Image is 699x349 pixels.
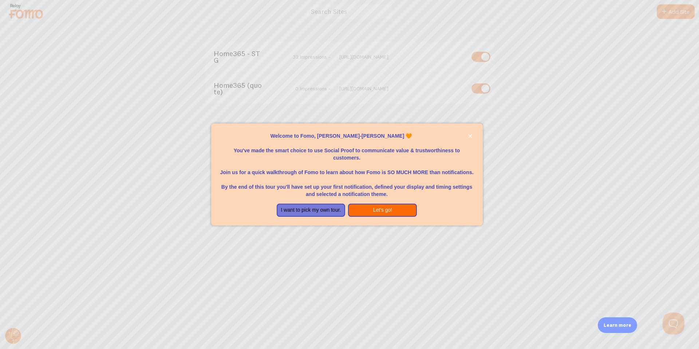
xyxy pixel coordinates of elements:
[466,132,474,140] button: close,
[220,132,474,140] p: Welcome to Fomo, [PERSON_NAME]-[PERSON_NAME] 🧡
[220,140,474,161] p: You've made the smart choice to use Social Proof to communicate value & trustworthiness to custom...
[604,322,631,329] p: Learn more
[598,317,637,333] div: Learn more
[277,204,345,217] button: I want to pick my own tour.
[348,204,417,217] button: Let's go!
[211,123,483,226] div: Welcome to Fomo, Guy Politzer-Amir 🧡You&amp;#39;ve made the smart choice to use Social Proof to c...
[220,176,474,198] p: By the end of this tour you'll have set up your first notification, defined your display and timi...
[220,161,474,176] p: Join us for a quick walkthrough of Fomo to learn about how Fomo is SO MUCH MORE than notifications.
